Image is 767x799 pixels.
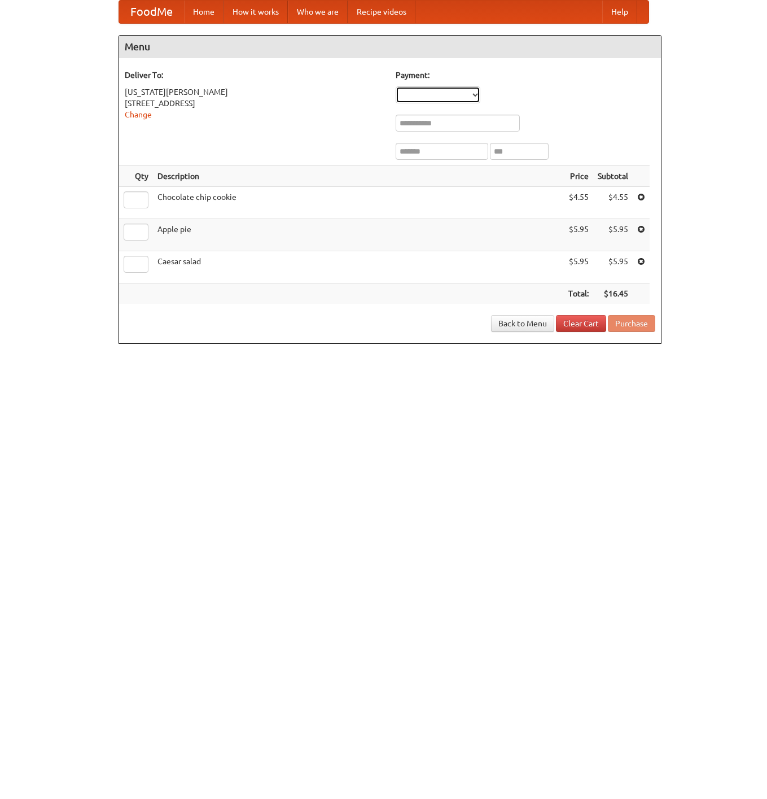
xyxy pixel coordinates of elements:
td: $5.95 [564,251,593,283]
h5: Payment: [396,69,655,81]
h4: Menu [119,36,661,58]
div: [STREET_ADDRESS] [125,98,384,109]
td: $5.95 [593,219,633,251]
th: Subtotal [593,166,633,187]
a: Change [125,110,152,119]
td: $4.55 [593,187,633,219]
th: Price [564,166,593,187]
h5: Deliver To: [125,69,384,81]
td: $4.55 [564,187,593,219]
td: $5.95 [593,251,633,283]
td: Chocolate chip cookie [153,187,564,219]
div: [US_STATE][PERSON_NAME] [125,86,384,98]
th: $16.45 [593,283,633,304]
a: How it works [223,1,288,23]
td: Caesar salad [153,251,564,283]
a: FoodMe [119,1,184,23]
th: Description [153,166,564,187]
a: Back to Menu [491,315,554,332]
a: Recipe videos [348,1,415,23]
button: Purchase [608,315,655,332]
a: Who we are [288,1,348,23]
th: Total: [564,283,593,304]
td: $5.95 [564,219,593,251]
td: Apple pie [153,219,564,251]
th: Qty [119,166,153,187]
a: Help [602,1,637,23]
a: Home [184,1,223,23]
a: Clear Cart [556,315,606,332]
